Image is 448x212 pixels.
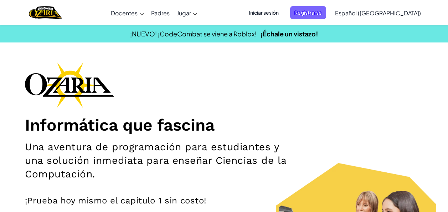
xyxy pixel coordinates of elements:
[29,5,62,20] img: Home
[335,9,421,17] span: Español ([GEOGRAPHIC_DATA])
[244,6,283,19] button: Iniciar sesión
[107,3,148,22] a: Docentes
[260,30,318,38] a: ¡Échale un vistazo!
[173,3,201,22] a: Jugar
[130,30,257,38] span: ¡NUEVO! ¡CodeCombat se viene a Roblox!
[25,62,114,108] img: Ozaria branding logo
[331,3,424,22] a: Español ([GEOGRAPHIC_DATA])
[290,6,326,19] button: Registrarse
[148,3,173,22] a: Padres
[177,9,191,17] span: Jugar
[25,115,423,135] h1: Informática que fascina
[111,9,138,17] span: Docentes
[25,140,292,181] h2: Una aventura de programación para estudiantes y una solución inmediata para enseñar Ciencias de l...
[29,5,62,20] a: Ozaria by CodeCombat logo
[25,195,423,206] p: ¡Prueba hoy mismo el capítulo 1 sin costo!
